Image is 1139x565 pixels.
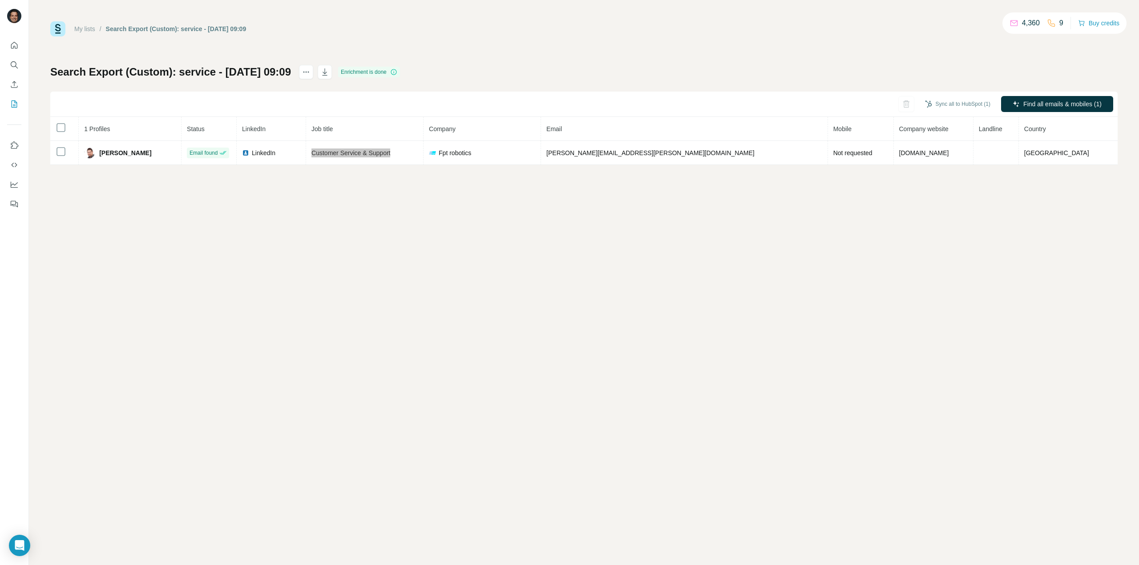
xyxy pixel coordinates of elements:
span: Email [546,125,562,132]
span: Find all emails & mobiles (1) [1023,100,1102,108]
h1: Search Export (Custom): service - [DATE] 09:09 [50,65,291,79]
button: Sync all to HubSpot (1) [919,97,997,111]
p: 4,360 [1022,18,1040,28]
button: Enrich CSV [7,76,21,92]
div: Search Export (Custom): service - [DATE] 09:09 [106,24,246,33]
span: Fpt robotics [439,148,471,157]
span: LinkedIn [242,125,266,132]
img: LinkedIn logo [242,149,249,156]
img: Avatar [84,148,95,158]
span: 1 Profiles [84,125,110,132]
span: Customer Service & Support [311,149,390,156]
span: LinkedIn [252,148,275,157]
button: Buy credits [1078,17,1119,29]
button: Feedback [7,196,21,212]
span: Country [1024,125,1046,132]
button: actions [299,65,313,79]
span: Company [429,125,456,132]
span: Not requested [833,149,872,156]
img: Avatar [7,9,21,23]
span: Email found [190,149,218,157]
span: [PERSON_NAME][EMAIL_ADDRESS][PERSON_NAME][DOMAIN_NAME] [546,149,755,156]
a: My lists [74,25,95,32]
div: Enrichment is done [338,67,400,77]
button: Quick start [7,37,21,53]
img: company-logo [429,149,436,156]
img: Surfe Logo [50,21,65,36]
button: Dashboard [7,176,21,192]
button: Search [7,57,21,73]
span: [GEOGRAPHIC_DATA] [1024,149,1089,156]
button: Use Surfe API [7,157,21,173]
button: Find all emails & mobiles (1) [1001,96,1113,112]
div: Open Intercom Messenger [9,535,30,556]
span: Company website [899,125,949,132]
button: My lists [7,96,21,112]
span: [DOMAIN_NAME] [899,149,949,156]
span: Job title [311,125,333,132]
li: / [100,24,101,33]
span: [PERSON_NAME] [99,148,151,157]
button: Use Surfe on LinkedIn [7,137,21,153]
span: Mobile [833,125,852,132]
p: 9 [1059,18,1063,28]
span: Status [187,125,205,132]
span: Landline [979,125,1002,132]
